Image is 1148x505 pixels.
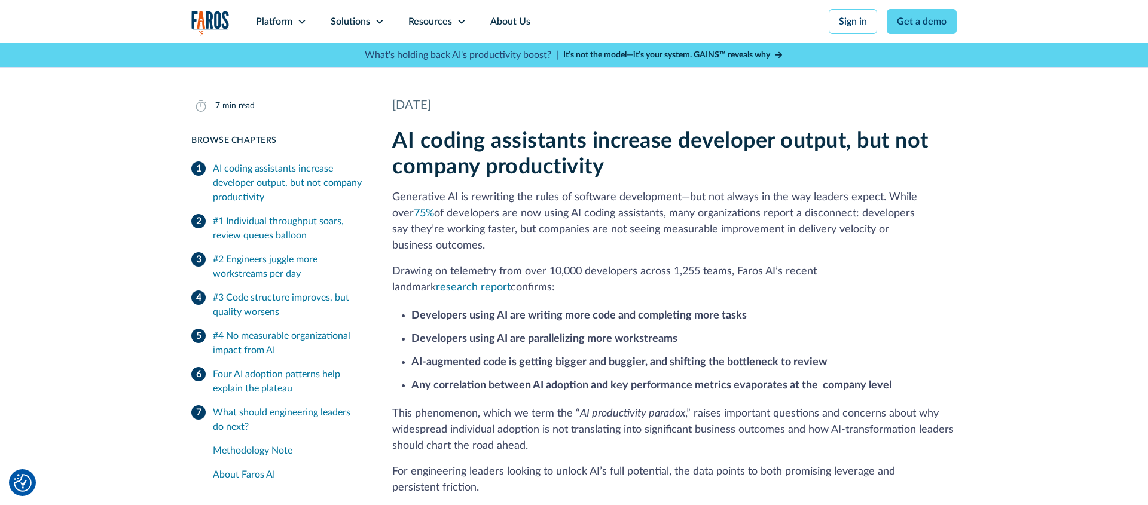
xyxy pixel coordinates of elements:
[408,14,452,29] div: Resources
[411,357,827,368] strong: AI-augmented code is getting bigger and buggier, and shifting the bottleneck to review
[392,96,957,114] div: [DATE]
[436,282,511,293] a: research report
[213,443,364,458] div: Methodology Note
[215,100,220,112] div: 7
[191,134,364,147] div: Browse Chapters
[256,14,292,29] div: Platform
[191,11,230,35] a: home
[191,324,364,362] a: #4 No measurable organizational impact from AI
[14,474,32,492] button: Cookie Settings
[887,9,957,34] a: Get a demo
[213,439,364,463] a: Methodology Note
[213,252,364,281] div: #2 Engineers juggle more workstreams per day
[213,214,364,243] div: #1 Individual throughput soars, review queues balloon
[191,286,364,324] a: #3 Code structure improves, but quality worsens
[411,333,677,344] strong: Developers using AI are parallelizing more workstreams
[191,157,364,209] a: AI coding assistants increase developer output, but not company productivity
[191,11,230,35] img: Logo of the analytics and reporting company Faros.
[213,405,364,434] div: What should engineering leaders do next?
[392,464,957,496] p: For engineering leaders looking to unlock AI’s full potential, the data points to both promising ...
[191,247,364,286] a: #2 Engineers juggle more workstreams per day
[392,264,957,296] p: Drawing on telemetry from over 10,000 developers across 1,255 teams, Faros AI’s recent landmark c...
[411,380,891,391] strong: Any correlation between AI adoption and key performance metrics evaporates at the company level
[392,189,957,254] p: Generative AI is rewriting the rules of software development—but not always in the way leaders ex...
[829,9,877,34] a: Sign in
[213,161,364,204] div: AI coding assistants increase developer output, but not company productivity
[411,310,747,321] strong: Developers using AI are writing more code and completing more tasks
[213,367,364,396] div: Four AI adoption patterns help explain the plateau
[222,100,255,112] div: min read
[365,48,558,62] p: What's holding back AI's productivity boost? |
[191,362,364,400] a: Four AI adoption patterns help explain the plateau
[14,474,32,492] img: Revisit consent button
[414,208,434,219] a: 75%
[392,128,957,180] h2: AI coding assistants increase developer output, but not company productivity
[213,463,364,486] a: About Faros AI
[213,329,364,357] div: #4 No measurable organizational impact from AI
[563,51,770,59] strong: It’s not the model—it’s your system. GAINS™ reveals why
[213,290,364,319] div: #3 Code structure improves, but quality worsens
[392,406,957,454] p: This phenomenon, which we term the “ ,” raises important questions and concerns about why widespr...
[191,209,364,247] a: #1 Individual throughput soars, review queues balloon
[331,14,370,29] div: Solutions
[580,408,685,419] em: AI productivity paradox
[191,400,364,439] a: What should engineering leaders do next?
[563,49,783,62] a: It’s not the model—it’s your system. GAINS™ reveals why
[213,467,364,482] div: About Faros AI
